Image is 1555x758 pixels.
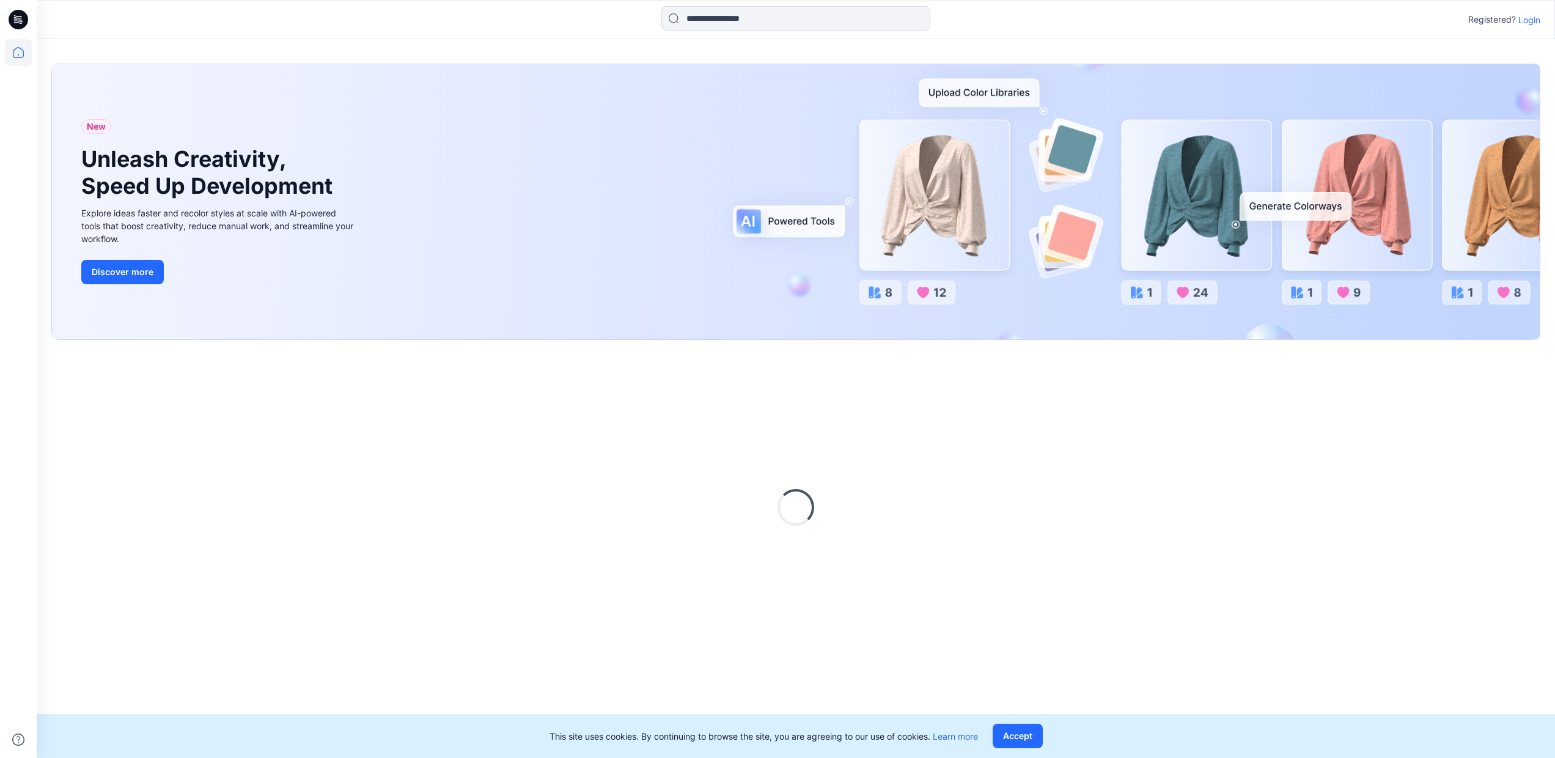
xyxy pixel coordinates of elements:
[87,119,106,134] span: New
[81,260,356,284] a: Discover more
[933,731,978,741] a: Learn more
[81,260,164,284] button: Discover more
[1468,12,1516,27] p: Registered?
[81,207,356,245] div: Explore ideas faster and recolor styles at scale with AI-powered tools that boost creativity, red...
[550,730,978,743] p: This site uses cookies. By continuing to browse the site, you are agreeing to our use of cookies.
[993,724,1043,748] button: Accept
[1518,13,1540,26] p: Login
[81,146,338,199] h1: Unleash Creativity, Speed Up Development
